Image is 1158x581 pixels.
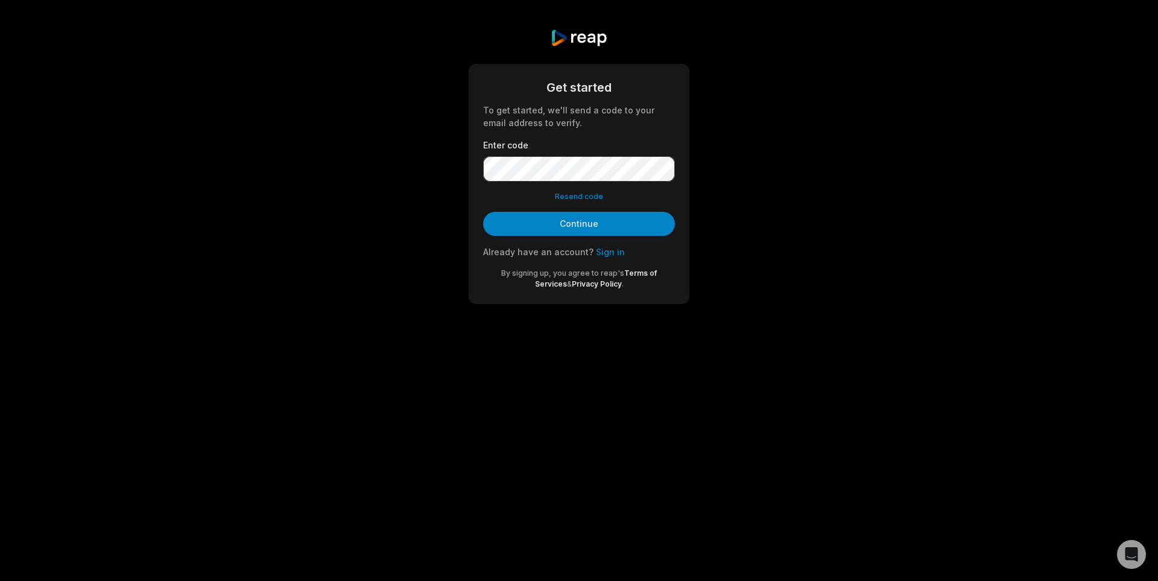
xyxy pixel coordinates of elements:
[622,279,624,288] span: .
[550,29,607,47] img: reap
[596,247,625,257] a: Sign in
[1117,540,1146,569] div: Open Intercom Messenger
[483,139,675,151] label: Enter code
[483,212,675,236] button: Continue
[501,268,624,278] span: By signing up, you agree to reap's
[567,279,572,288] span: &
[483,78,675,97] div: Get started
[572,279,622,288] a: Privacy Policy
[483,247,593,257] span: Already have an account?
[483,104,675,129] div: To get started, we'll send a code to your email address to verify.
[555,191,603,202] button: Resend code
[535,268,657,288] a: Terms of Services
